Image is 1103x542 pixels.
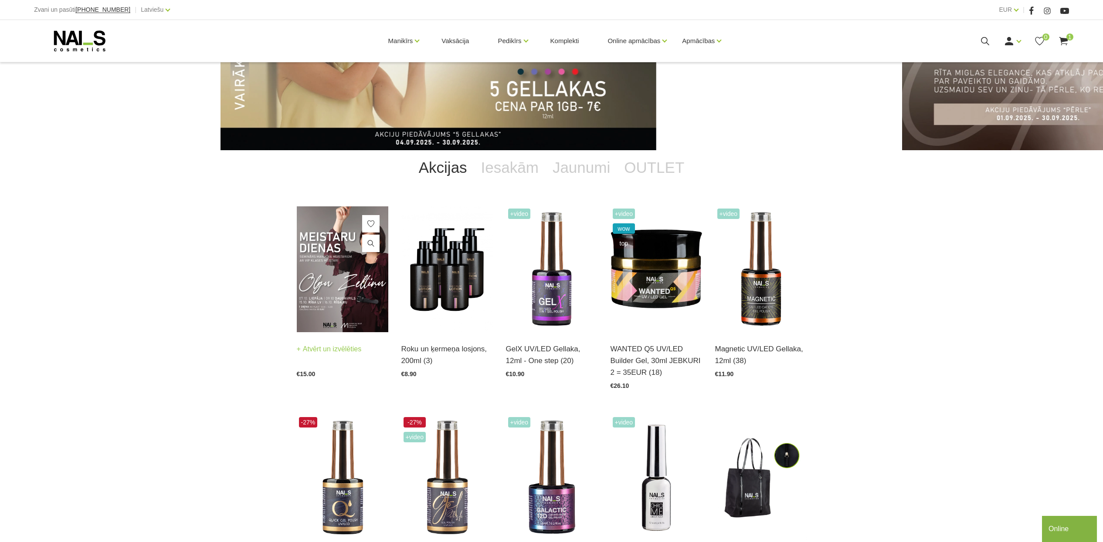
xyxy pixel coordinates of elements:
[297,370,316,377] span: €15.00
[388,24,413,58] a: Manikīrs
[297,206,388,332] img: ✨ Meistaru dienas ar Olgu Zeltiņu 2025 ✨RUDENS / Seminārs manikīra meistariemLiepāja – 7. okt., v...
[1042,514,1099,542] iframe: chat widget
[401,343,493,367] a: Roku un ķermeņa losjons, 200ml (3)
[401,206,493,332] img: BAROJOŠS roku un ķermeņa LOSJONSBALI COCONUT barojošs roku un ķermeņa losjons paredzēts jebkura t...
[498,24,521,58] a: Pedikīrs
[75,6,130,13] span: [PHONE_NUMBER]
[607,24,660,58] a: Online apmācības
[613,417,635,428] span: +Video
[613,209,635,219] span: +Video
[135,4,136,15] span: |
[506,206,597,332] img: Trīs vienā - bāze, tonis, tops (trausliem nagiem vēlams papildus lietot bāzi). Ilgnoturīga un int...
[611,343,702,379] a: WANTED Q5 UV/LED Builder Gel, 30ml JEBKURI 2 = 35EUR (18)
[715,370,734,377] span: €11.90
[506,370,525,377] span: €10.90
[611,415,702,541] img: Paredzēta hromēta jeb spoguļspīduma efekta veidošanai uz pilnas naga plātnes vai atsevišķiem diza...
[613,238,635,249] span: top
[434,20,476,62] a: Vaksācija
[611,382,629,389] span: €26.10
[682,24,715,58] a: Apmācības
[1034,36,1045,47] a: 0
[401,415,493,541] img: Ilgnoturīga, intensīvi pigmentēta gellaka. Viegli klājas, lieliski žūst, nesaraujas, neatkāpjas n...
[141,4,163,15] a: Latviešu
[297,343,362,355] a: Atvērt un izvēlēties
[715,415,807,541] img: Ērta, eleganta, izturīga soma ar NAI_S cosmetics logo.Izmērs: 38 x 46 x 14 cm...
[297,415,388,541] img: Ātri, ērti un vienkārši!Intensīvi pigmentēta gellaka, kas perfekti klājas arī vienā slānī, tādā v...
[474,150,546,185] a: Iesakām
[299,417,318,428] span: -27%
[506,415,597,541] img: Daudzdimensionāla magnētiskā gellaka, kas satur smalkas, atstarojošas hroma daļiņas. Ar īpaša mag...
[717,209,740,219] span: +Video
[543,20,586,62] a: Komplekti
[1042,34,1049,40] span: 0
[715,343,807,367] a: Magnetic UV/LED Gellaka, 12ml (38)
[1058,36,1069,47] a: 1
[508,417,531,428] span: +Video
[999,4,1012,15] a: EUR
[613,223,635,234] span: wow
[1066,34,1073,40] span: 1
[404,417,426,428] span: -27%
[546,150,617,185] a: Jaunumi
[75,7,130,13] a: [PHONE_NUMBER]
[611,206,702,332] img: Gels WANTED NAILS cosmetics tehniķu komanda ir radījusi gelu, kas ilgi jau ir katra meistara mekl...
[506,343,597,367] a: GelX UV/LED Gellaka, 12ml - One step (20)
[715,206,807,332] img: Ilgnoturīga gellaka, kas sastāv no metāla mikrodaļiņām, kuras īpaša magnēta ietekmē var pārvērst ...
[401,370,417,377] span: €8.90
[617,150,691,185] a: OUTLET
[34,4,130,15] div: Zvani un pasūti
[508,209,531,219] span: +Video
[412,150,474,185] a: Akcijas
[1023,4,1025,15] span: |
[404,432,426,442] span: +Video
